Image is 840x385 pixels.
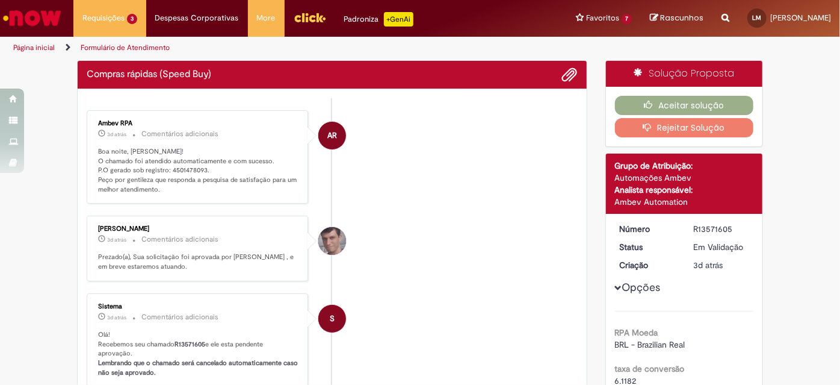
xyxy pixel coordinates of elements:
time: 26/09/2025 17:38:13 [107,236,126,243]
span: 3d atrás [693,260,723,271]
div: Analista responsável: [615,184,754,196]
dt: Número [611,223,685,235]
span: 3d atrás [107,314,126,321]
small: Comentários adicionais [141,234,218,245]
div: Ambev RPA [318,122,346,149]
div: Ambev RPA [98,120,298,127]
div: Automações Ambev [615,172,754,184]
div: [PERSON_NAME] [98,225,298,233]
a: Rascunhos [650,13,703,24]
span: 3d atrás [107,131,126,138]
span: Despesas Corporativas [155,12,239,24]
dt: Status [611,241,685,253]
p: +GenAi [384,12,413,27]
div: 26/09/2025 16:29:01 [693,259,749,271]
span: Rascunhos [660,12,703,23]
p: Olá! Recebemos seu chamado e ele esta pendente aprovação. [98,330,298,378]
button: Adicionar anexos [562,67,578,83]
span: 3d atrás [107,236,126,243]
span: [PERSON_NAME] [770,13,831,23]
b: taxa de conversão [615,363,685,374]
span: S [330,304,335,333]
span: BRL - Brazilian Real [615,339,685,350]
a: Formulário de Atendimento [81,43,170,52]
div: R13571605 [693,223,749,235]
span: Favoritos [586,12,619,24]
img: click_logo_yellow_360x200.png [294,8,326,27]
span: 3 [127,14,137,24]
small: Comentários adicionais [141,312,218,322]
b: Lembrando que o chamado será cancelado automaticamente caso não seja aprovado. [98,358,300,377]
div: Grupo de Atribuição: [615,160,754,172]
time: 26/09/2025 16:29:01 [693,260,723,271]
div: Sistema [98,303,298,310]
ul: Trilhas de página [9,37,551,59]
button: Aceitar solução [615,96,754,115]
p: Boa noite, [PERSON_NAME]! O chamado foi atendido automaticamente e com sucesso. P.O gerado sob re... [98,147,298,195]
span: 7 [622,14,632,24]
h2: Compras rápidas (Speed Buy) Histórico de tíquete [87,69,211,80]
small: Comentários adicionais [141,129,218,139]
div: Ambev Automation [615,196,754,208]
div: Em Validação [693,241,749,253]
div: System [318,305,346,333]
img: ServiceNow [1,6,63,30]
span: LM [753,14,762,22]
b: RPA Moeda [615,327,658,338]
p: Prezado(a), Sua solicitação foi aprovada por [PERSON_NAME] , e em breve estaremos atuando. [98,252,298,271]
time: 26/09/2025 16:29:14 [107,314,126,321]
div: Luiz Claudio De Castro [318,227,346,255]
div: Padroniza [344,12,413,27]
button: Rejeitar Solução [615,118,754,137]
div: Solução Proposta [606,61,763,87]
time: 26/09/2025 18:40:39 [107,131,126,138]
b: R13571605 [174,340,205,349]
a: Página inicial [13,43,55,52]
span: AR [327,121,337,150]
dt: Criação [611,259,685,271]
span: More [257,12,276,24]
span: Requisições [82,12,125,24]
